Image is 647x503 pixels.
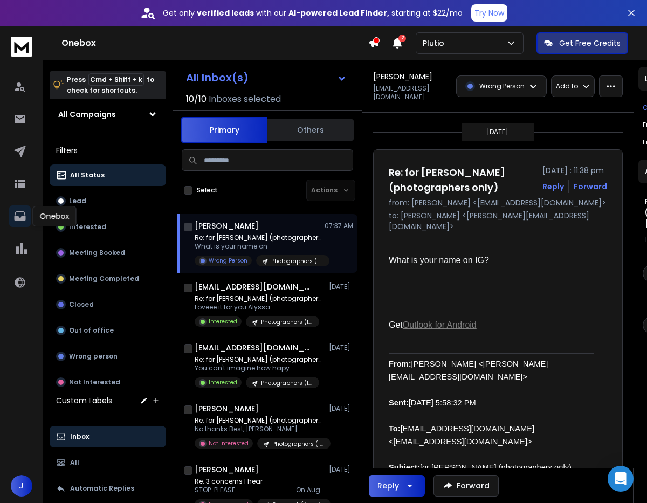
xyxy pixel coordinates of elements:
[67,74,154,96] p: Press to check for shortcuts.
[197,8,254,18] strong: verified leads
[542,181,564,192] button: Reply
[69,197,86,205] p: Lead
[329,465,353,474] p: [DATE]
[11,475,32,497] button: J
[209,378,237,387] p: Interested
[197,186,218,195] label: Select
[195,233,324,242] p: Re: for [PERSON_NAME] (photographers only)
[209,439,249,447] p: Not Interested
[209,318,237,326] p: Interested
[195,294,324,303] p: Re: for [PERSON_NAME] (photographers only)
[33,206,77,226] div: Onebox
[559,38,621,49] p: Get Free Credits
[389,210,607,232] p: to: [PERSON_NAME] <[PERSON_NAME][EMAIL_ADDRESS][DOMAIN_NAME]>
[70,458,79,467] p: All
[186,72,249,83] h1: All Inbox(s)
[50,242,166,264] button: Meeting Booked
[50,164,166,186] button: All Status
[195,477,324,486] p: Re: 3 concerns I hear
[195,342,313,353] h1: [EMAIL_ADDRESS][DOMAIN_NAME]
[389,319,598,332] div: Get
[195,364,324,373] p: You can't imagine how hapy
[389,165,536,195] h1: Re: for [PERSON_NAME] (photographers only)
[50,371,166,393] button: Not Interested
[88,73,144,86] span: Cmd + Shift + k
[389,197,607,208] p: from: [PERSON_NAME] <[EMAIL_ADDRESS][DOMAIN_NAME]>
[50,268,166,290] button: Meeting Completed
[195,221,259,231] h1: [PERSON_NAME]
[195,416,324,425] p: Re: for [PERSON_NAME] (photographers only)
[58,109,116,120] h1: All Campaigns
[195,242,324,251] p: What is your name on
[50,143,166,158] h3: Filters
[325,222,353,230] p: 07:37 AM
[271,257,323,265] p: Photographers (IG) ([US_STATE] [GEOGRAPHIC_DATA] Broad)
[329,404,353,413] p: [DATE]
[69,274,139,283] p: Meeting Completed
[11,37,32,57] img: logo
[329,343,353,352] p: [DATE]
[195,281,313,292] h1: [EMAIL_ADDRESS][DOMAIN_NAME]
[423,38,449,49] p: Plutio
[50,346,166,367] button: Wrong person
[556,82,578,91] p: Add to
[70,171,105,180] p: All Status
[389,360,572,472] font: [PERSON_NAME] <[PERSON_NAME][EMAIL_ADDRESS][DOMAIN_NAME]> [DATE] 5:58:32 PM [EMAIL_ADDRESS][DOMAI...
[195,425,324,433] p: No thanks Best, [PERSON_NAME]
[177,67,355,88] button: All Inbox(s)
[69,249,125,257] p: Meeting Booked
[186,93,207,106] span: 10 / 10
[50,190,166,212] button: Lead
[403,320,477,329] a: Outlook for Android
[261,379,313,387] p: Photographers (IG) ([US_STATE] [GEOGRAPHIC_DATA] Broad)
[389,398,409,407] b: Sent:
[373,71,432,82] h1: [PERSON_NAME]
[471,4,507,22] button: Try Now
[329,282,353,291] p: [DATE]
[50,104,166,125] button: All Campaigns
[389,254,598,267] div: What is your name on IG?
[369,475,425,497] button: Reply
[479,82,525,91] p: Wrong Person
[398,35,406,42] span: 2
[389,463,420,472] b: Subject:
[70,484,134,493] p: Automatic Replies
[487,128,508,136] p: [DATE]
[61,37,368,50] h1: Onebox
[50,426,166,447] button: Inbox
[195,355,324,364] p: Re: for [PERSON_NAME] (photographers only)
[288,8,389,18] strong: AI-powered Lead Finder,
[261,318,313,326] p: Photographers (IG) ([US_STATE] [GEOGRAPHIC_DATA] Broad)
[69,326,114,335] p: Out of office
[181,117,267,143] button: Primary
[163,8,463,18] p: Get only with our starting at $22/mo
[69,223,106,231] p: Interested
[433,475,499,497] button: Forward
[267,118,354,142] button: Others
[56,395,112,406] h3: Custom Labels
[389,360,411,368] b: From:
[195,303,324,312] p: Loveee it for you Alyssa.
[195,403,259,414] h1: [PERSON_NAME]
[389,424,401,433] b: To:
[69,378,120,387] p: Not Interested
[70,432,89,441] p: Inbox
[542,165,607,176] p: [DATE] : 11:38 pm
[50,478,166,499] button: Automatic Replies
[50,320,166,341] button: Out of office
[50,294,166,315] button: Closed
[574,181,607,192] div: Forward
[272,440,324,448] p: Photographers (IG) ([US_STATE] [GEOGRAPHIC_DATA] Broad)
[195,464,259,475] h1: [PERSON_NAME]
[69,352,118,361] p: Wrong person
[50,452,166,473] button: All
[373,84,450,101] p: [EMAIL_ADDRESS][DOMAIN_NAME]
[209,257,247,265] p: Wrong Person
[608,466,634,492] div: Open Intercom Messenger
[69,300,94,309] p: Closed
[209,93,281,106] h3: Inboxes selected
[195,486,324,494] p: STOP. PLEASE. _____________ On Aug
